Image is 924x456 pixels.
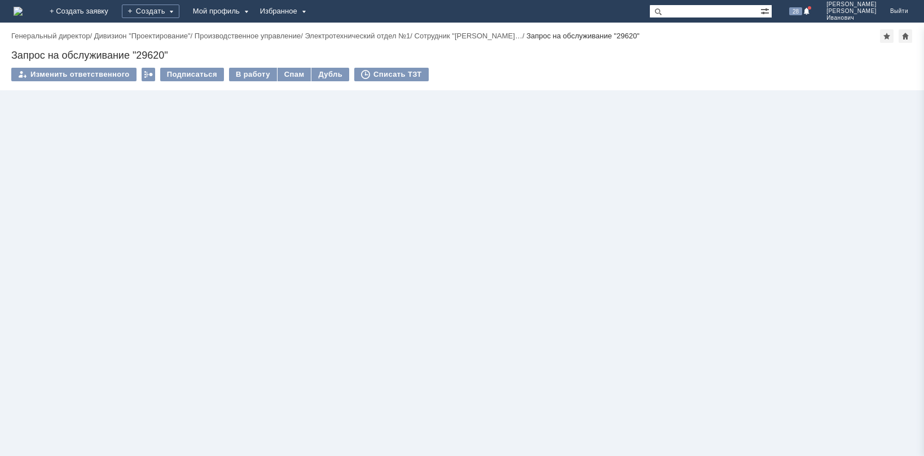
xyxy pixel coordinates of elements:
[195,32,305,40] div: /
[14,7,23,16] a: Перейти на домашнюю страницу
[142,68,155,81] div: Работа с массовостью
[526,32,640,40] div: Запрос на обслуживание "29620"
[122,5,179,18] div: Создать
[415,32,527,40] div: /
[14,7,23,16] img: logo
[11,32,94,40] div: /
[94,32,191,40] a: Дивизион "Проектирование"
[11,50,913,61] div: Запрос на обслуживание "29620"
[899,29,912,43] div: Сделать домашней страницей
[760,5,772,16] span: Расширенный поиск
[415,32,522,40] a: Сотрудник "[PERSON_NAME]…
[880,29,894,43] div: Добавить в избранное
[826,1,877,8] span: [PERSON_NAME]
[11,32,90,40] a: Генеральный директор
[305,32,410,40] a: Электротехнический отдел №1
[94,32,195,40] div: /
[195,32,301,40] a: Производственное управление
[305,32,414,40] div: /
[789,7,802,15] span: 28
[826,8,877,15] span: [PERSON_NAME]
[826,15,877,21] span: Иванович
